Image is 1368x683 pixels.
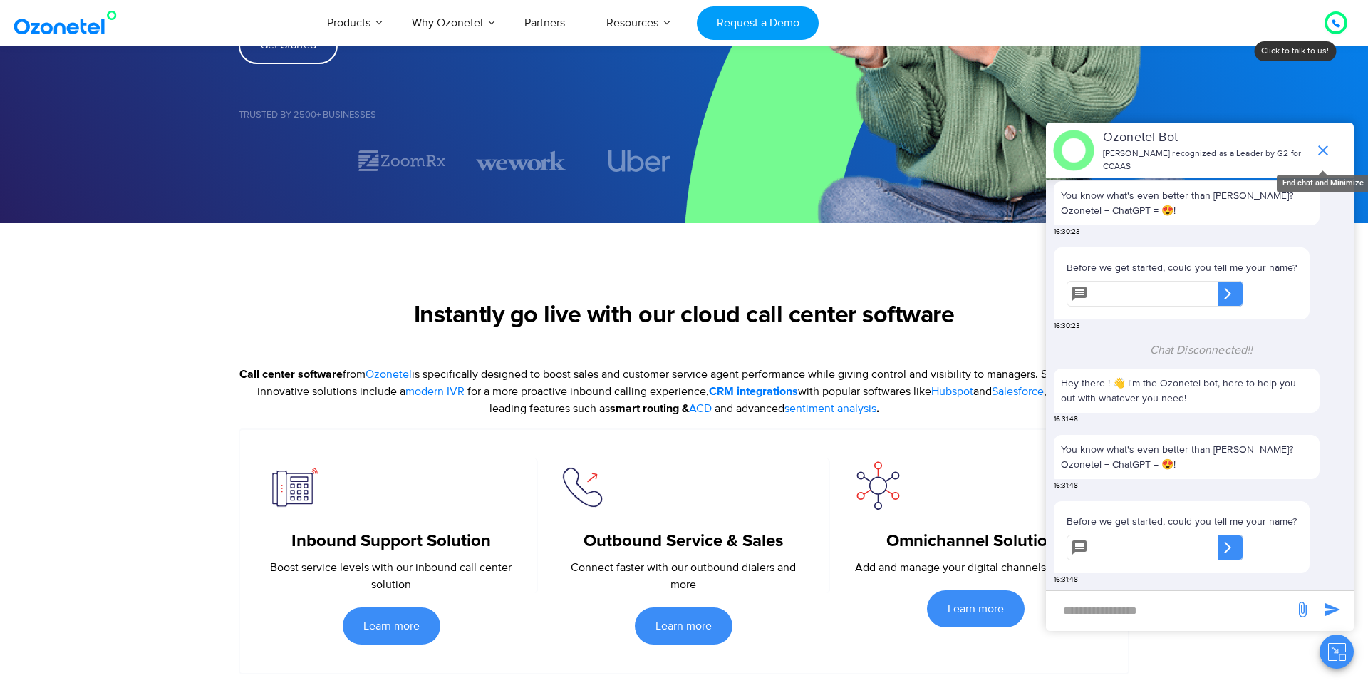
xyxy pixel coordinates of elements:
p: Boost service levels with our inbound call center solution [267,559,515,593]
h5: Omnichannel Solutions [851,531,1101,552]
span: 16:31:48 [1054,481,1078,491]
span: 16:31:48 [1054,575,1078,585]
p: [PERSON_NAME] recognized as a Leader by G2 for CCAAS [1103,148,1307,173]
strong: . [784,403,879,414]
h5: Inbound Support Solution [267,531,515,552]
span: 16:30:23 [1054,227,1080,237]
p: Before we get started, could you tell me your name? [1067,260,1297,275]
p: You know what's even better than [PERSON_NAME]? Ozonetel + ChatGPT = 😍! [1061,442,1312,472]
div: 1 / 7 [239,153,328,170]
span: Chat Disconnected!! [1150,343,1253,357]
div: 4 / 7 [594,150,684,172]
img: header [1053,130,1094,171]
h5: Trusted by 2500+ Businesses [239,111,684,120]
strong: smart routing & [610,403,715,414]
a: CRM integrations [709,383,798,400]
p: from is specifically designed to boost sales and customer service agent performance while giving ... [239,366,1129,417]
span: Get Started [260,39,316,51]
p: You know what's even better than [PERSON_NAME]? Ozonetel + ChatGPT = 😍! [1061,188,1312,218]
span: Beta [120,24,152,36]
span: Learn more [363,620,420,632]
strong: CRM integrations [709,386,798,397]
p: Hey there ! 👋 I'm the Ozonetel bot, here to help you out with whatever you need! [1061,376,1312,406]
img: outbound service sale [559,458,613,512]
a: Learn more [635,607,732,645]
p: This extension isn’t supported on this page yet. We’re working to expand compatibility to more si... [17,76,247,170]
img: inboud support [267,458,321,512]
a: Learn more [927,590,1025,627]
span: send message [1318,595,1347,624]
p: ELEVATE Extension [17,22,108,37]
a: ACD [689,400,712,417]
span: 16:31:48 [1054,414,1078,425]
a: Salesforce [992,383,1044,400]
span: Learn more [655,620,712,632]
strong: Call center software [239,369,343,380]
a: Hubspot [931,383,973,400]
div: Image Carousel [239,148,684,173]
div: new-msg-input [1053,598,1287,624]
button: Close chat [1320,635,1354,669]
p: Ozonetel Bot [1103,128,1307,148]
a: Ozonetel [366,366,412,383]
img: uber [608,150,670,172]
div: 2 / 7 [357,148,447,173]
span: send message [1288,595,1317,624]
p: Add and manage your digital channels with ease [851,559,1101,576]
span: Learn more [948,603,1004,615]
img: zoomrx [357,148,447,173]
div: 3 / 7 [476,148,566,173]
h2: Instantly go live with our cloud call center software [239,302,1129,330]
span: 16:30:23 [1054,321,1080,332]
p: Connect faster with our outbound dialers and more [559,559,807,593]
a: Learn more [343,607,440,645]
a: Request a Demo [697,6,819,40]
h5: Outbound Service & Sales [559,531,807,552]
p: Before we get started, could you tell me your name? [1067,514,1297,529]
a: sentiment analysis [784,400,876,417]
a: modern IVR [405,383,465,400]
img: omnichannel interaction [851,458,905,512]
img: wework [476,148,566,173]
span: end chat or minimize [1309,136,1337,165]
